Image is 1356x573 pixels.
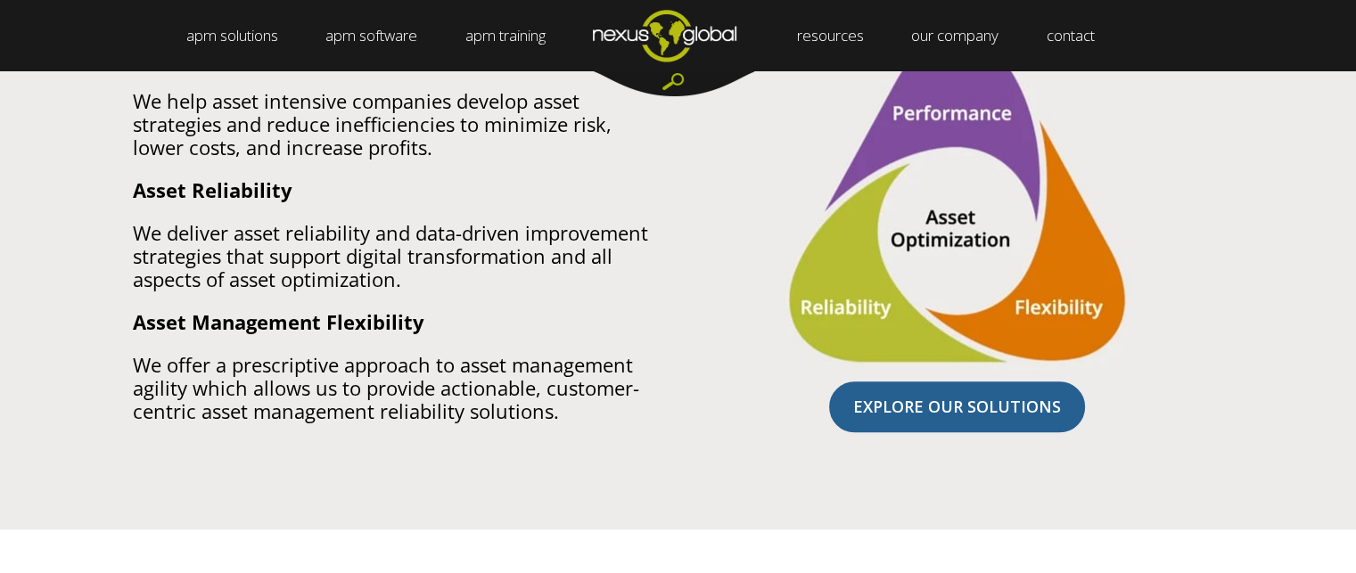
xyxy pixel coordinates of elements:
p: We deliver asset reliability and data-driven improvement strategies that support digital transfor... [133,221,665,291]
p: Asset Reliability [133,178,665,201]
a: EXPLORE OUR SOLUTIONS [829,381,1085,432]
p: Asset Management Flexibility [133,310,665,333]
img: asset-optimization [779,28,1136,372]
p: We offer a prescriptive approach to asset management agility which allows us to provide actionabl... [133,353,665,422]
p: We help asset intensive companies develop asset strategies and reduce inefficiencies to minimize ... [133,89,665,159]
